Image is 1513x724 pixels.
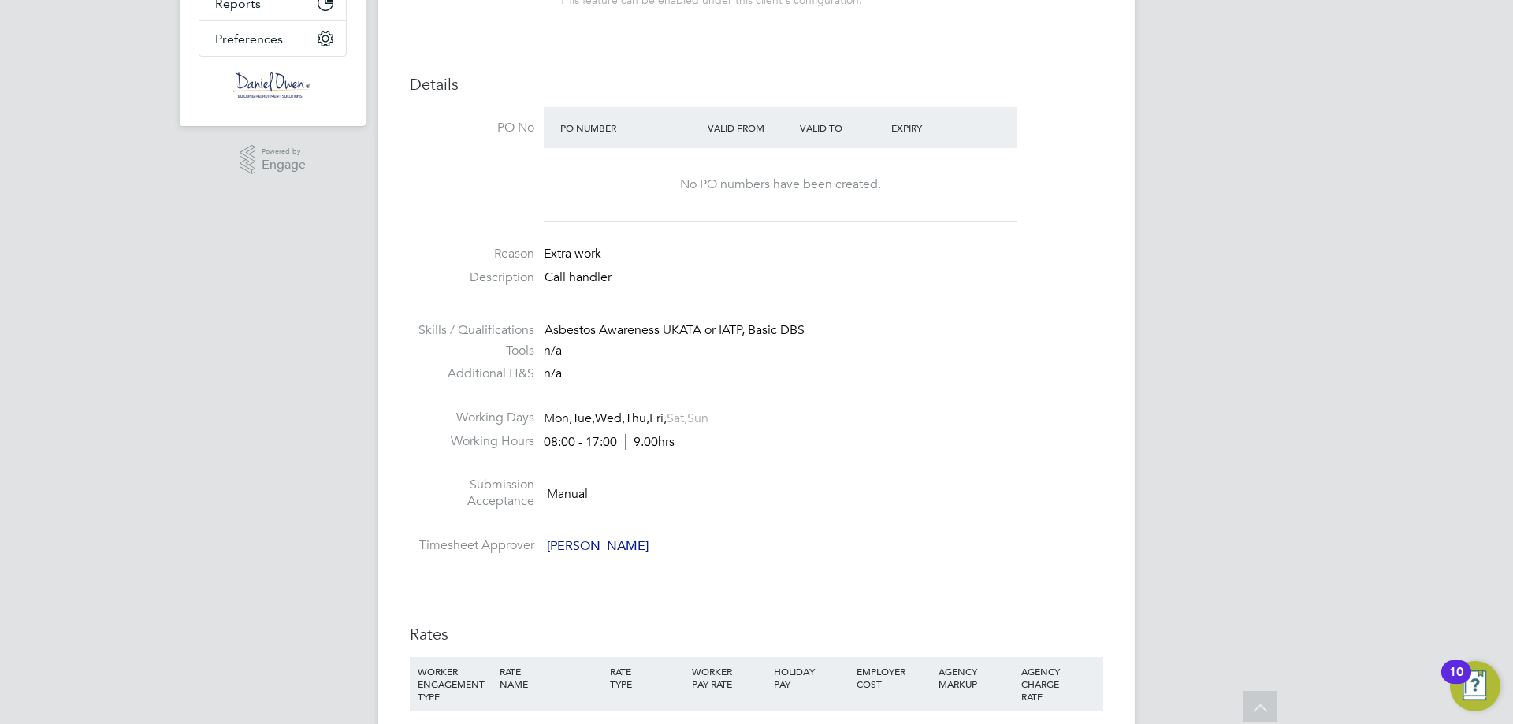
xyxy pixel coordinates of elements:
[572,410,595,426] span: Tue,
[410,246,534,262] label: Reason
[410,537,534,554] label: Timesheet Approver
[410,322,534,339] label: Skills / Qualifications
[544,410,572,426] span: Mon,
[544,434,675,451] div: 08:00 - 17:00
[1449,672,1463,692] div: 10
[688,657,770,698] div: WORKER PAY RATE
[853,657,935,698] div: EMPLOYER COST
[556,113,704,142] div: PO Number
[544,343,562,358] span: n/a
[410,343,534,359] label: Tools
[887,113,980,142] div: Expiry
[559,176,1001,193] div: No PO numbers have been created.
[770,657,852,698] div: HOLIDAY PAY
[414,657,496,711] div: WORKER ENGAGEMENT TYPE
[935,657,1017,698] div: AGENCY MARKUP
[547,486,588,502] span: Manual
[410,269,534,286] label: Description
[215,32,283,46] span: Preferences
[704,113,796,142] div: Valid From
[240,145,307,175] a: Powered byEngage
[687,410,708,426] span: Sun
[545,322,1103,339] div: Asbestos Awareness UKATA or IATP, Basic DBS
[199,21,346,56] button: Preferences
[233,72,312,98] img: danielowen-logo-retina.png
[262,145,306,158] span: Powered by
[1017,657,1099,711] div: AGENCY CHARGE RATE
[544,366,562,381] span: n/a
[496,657,605,698] div: RATE NAME
[1450,661,1500,711] button: Open Resource Center, 10 new notifications
[199,72,347,98] a: Go to home page
[410,74,1103,95] h3: Details
[649,410,667,426] span: Fri,
[410,624,1103,644] h3: Rates
[410,477,534,510] label: Submission Acceptance
[410,410,534,426] label: Working Days
[625,410,649,426] span: Thu,
[262,158,306,172] span: Engage
[625,434,675,450] span: 9.00hrs
[544,246,601,262] span: Extra work
[796,113,888,142] div: Valid To
[410,433,534,450] label: Working Hours
[667,410,687,426] span: Sat,
[547,538,649,554] span: [PERSON_NAME]
[410,120,534,136] label: PO No
[606,657,688,698] div: RATE TYPE
[595,410,625,426] span: Wed,
[545,269,1103,286] p: Call handler
[410,366,534,382] label: Additional H&S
